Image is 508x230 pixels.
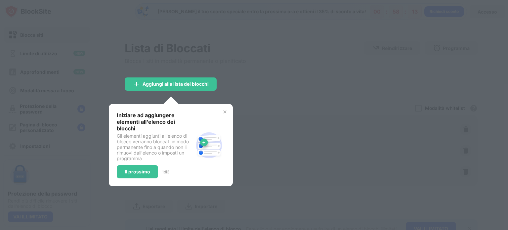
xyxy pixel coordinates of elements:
img: x-button.svg [222,109,228,115]
font: Gli elementi aggiunti all'elenco di blocco verranno bloccati in modo permanente fino a quando non... [117,133,189,161]
font: Aggiungi alla lista dei blocchi [143,81,209,87]
font: 3 [167,169,169,174]
font: di [164,169,167,174]
font: Il prossimo [125,169,150,174]
font: 1 [162,169,164,174]
font: Iniziare ad aggiungere elementi all'elenco dei blocchi [117,112,175,132]
img: block-site.svg [193,129,225,161]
